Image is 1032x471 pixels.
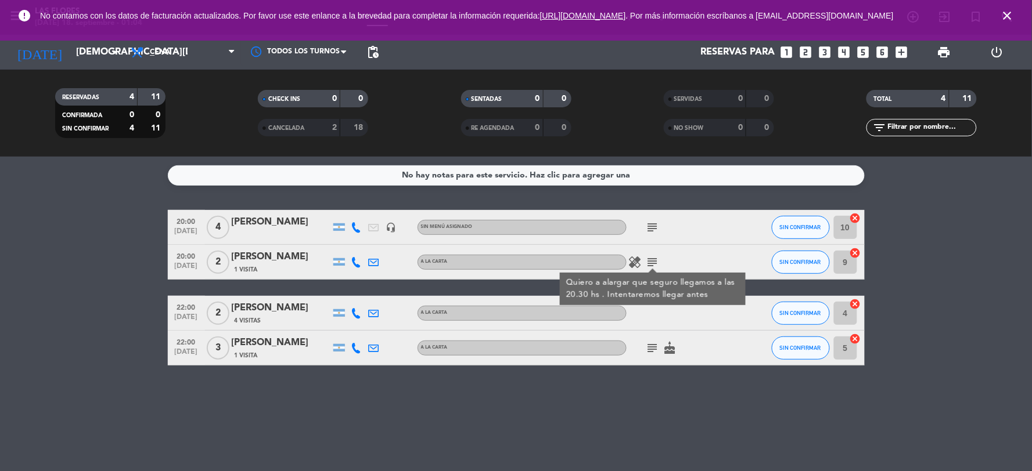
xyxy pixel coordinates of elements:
[17,9,31,23] i: error
[738,95,743,103] strong: 0
[799,45,814,60] i: looks_two
[62,95,99,100] span: RESERVADAS
[235,351,258,360] span: 1 Visita
[232,215,330,230] div: [PERSON_NAME]
[172,313,201,327] span: [DATE]
[646,220,660,234] i: subject
[62,126,109,132] span: SIN CONFIRMAR
[780,310,821,316] span: SIN CONFIRMAR
[354,124,366,132] strong: 18
[779,45,794,60] i: looks_one
[674,96,703,102] span: SERVIDAS
[366,45,380,59] span: pending_actions
[207,251,229,274] span: 2
[674,125,704,131] span: NO SHOW
[856,45,871,60] i: looks_5
[207,216,229,239] span: 4
[207,336,229,360] span: 3
[941,95,946,103] strong: 4
[172,335,201,348] span: 22:00
[780,345,821,351] span: SIN CONFIRMAR
[40,11,894,20] span: No contamos con los datos de facturación actualizados. Por favor use este enlance a la brevedad p...
[472,125,515,131] span: RE AGENDADA
[818,45,833,60] i: looks_3
[359,95,366,103] strong: 0
[970,35,1023,70] div: LOG OUT
[232,300,330,316] div: [PERSON_NAME]
[562,124,569,132] strong: 0
[646,255,660,269] i: subject
[886,121,976,134] input: Filtrar por nombre...
[894,45,909,60] i: add_box
[472,96,502,102] span: SENTADAS
[268,96,300,102] span: CHECK INS
[232,249,330,265] div: [PERSON_NAME]
[875,45,890,60] i: looks_6
[156,111,163,119] strong: 0
[172,262,201,276] span: [DATE]
[850,298,861,310] i: cancel
[850,333,861,345] i: cancel
[207,302,229,325] span: 2
[130,124,134,132] strong: 4
[172,300,201,313] span: 22:00
[764,124,771,132] strong: 0
[626,11,894,20] a: . Por más información escríbanos a [EMAIL_ADDRESS][DOMAIN_NAME]
[772,251,830,274] button: SIN CONFIRMAR
[1001,9,1015,23] i: close
[235,265,258,274] span: 1 Visita
[837,45,852,60] i: looks_4
[268,125,304,131] span: CANCELADA
[151,93,163,101] strong: 11
[663,341,677,355] i: cake
[421,345,448,350] span: A LA CARTA
[172,348,201,361] span: [DATE]
[566,277,739,301] div: Quiero a alargar que seguro llegamos a las 20.30 hs . Intentaremos llegar antes
[780,224,821,230] span: SIN CONFIRMAR
[535,95,540,103] strong: 0
[62,113,102,118] span: CONFIRMADA
[332,124,337,132] strong: 2
[130,111,134,119] strong: 0
[421,259,448,264] span: A LA CARTA
[9,39,70,65] i: [DATE]
[172,227,201,241] span: [DATE]
[386,222,397,233] i: headset_mic
[850,247,861,259] i: cancel
[701,47,775,58] span: Reservas para
[172,249,201,262] span: 20:00
[780,259,821,265] span: SIN CONFIRMAR
[990,45,1004,59] i: power_settings_new
[540,11,626,20] a: [URL][DOMAIN_NAME]
[628,255,642,269] i: healing
[108,45,122,59] i: arrow_drop_down
[332,95,337,103] strong: 0
[963,95,975,103] strong: 11
[172,214,201,227] span: 20:00
[772,302,830,325] button: SIN CONFIRMAR
[562,95,569,103] strong: 0
[421,310,448,315] span: A LA CARTA
[772,216,830,239] button: SIN CONFIRMAR
[130,93,134,101] strong: 4
[937,45,951,59] span: print
[873,96,891,102] span: TOTAL
[772,336,830,360] button: SIN CONFIRMAR
[421,224,473,229] span: Sin menú asignado
[764,95,771,103] strong: 0
[738,124,743,132] strong: 0
[535,124,540,132] strong: 0
[235,316,261,325] span: 4 Visitas
[872,121,886,135] i: filter_list
[646,341,660,355] i: subject
[402,169,630,182] div: No hay notas para este servicio. Haz clic para agregar una
[232,335,330,350] div: [PERSON_NAME]
[150,48,170,56] span: Cena
[151,124,163,132] strong: 11
[850,212,861,224] i: cancel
